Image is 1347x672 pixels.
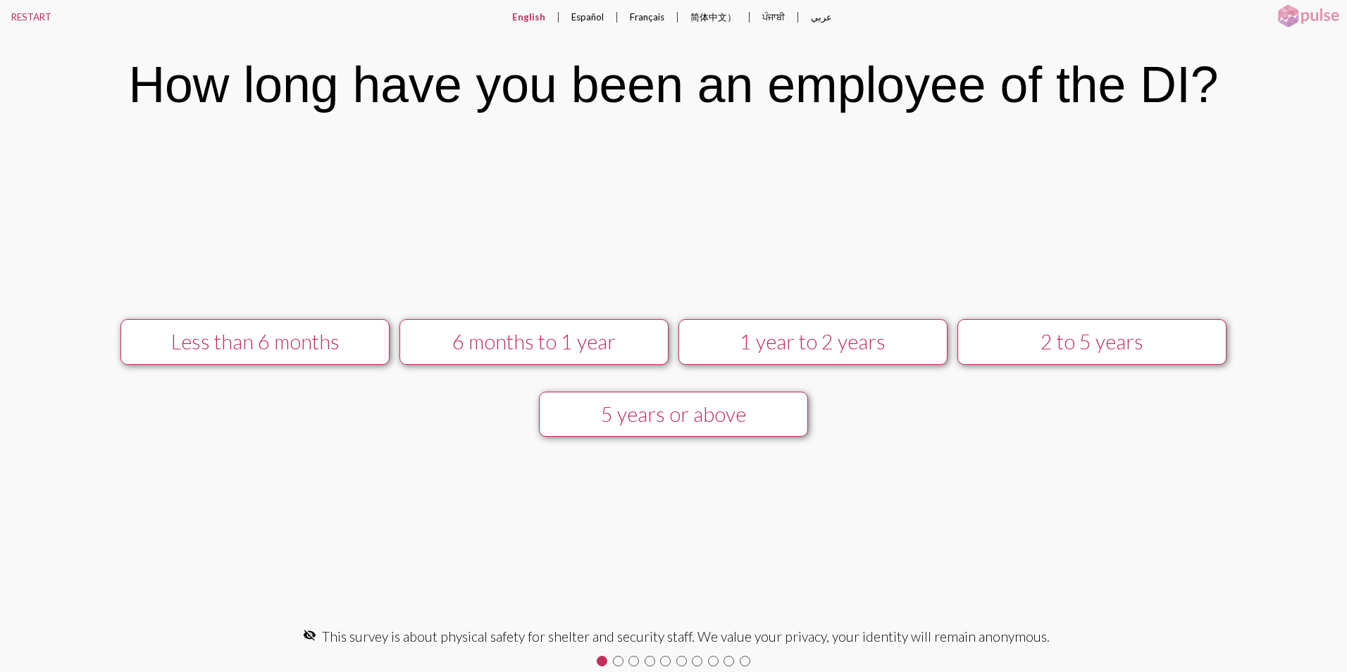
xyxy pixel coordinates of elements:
div: 1 year to 2 years [693,330,933,354]
div: 5 years or above [553,402,793,426]
div: 6 months to 1 year [414,330,654,354]
span: This survey is about physical safety for shelter and security staff. We value your privacy, your ... [322,628,1050,645]
button: 5 years or above [539,392,808,437]
button: 6 months to 1 year [399,319,669,365]
img: pulsehorizontalsmall.png [1273,4,1343,29]
mat-icon: visibility_off [303,628,316,642]
button: 2 to 5 years [957,319,1227,365]
button: 1 year to 2 years [678,319,948,365]
div: Less than 6 months [135,330,375,354]
div: 2 to 5 years [972,330,1212,354]
div: How long have you been an employee of the DI? [128,56,1218,113]
button: Less than 6 months [120,319,390,365]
